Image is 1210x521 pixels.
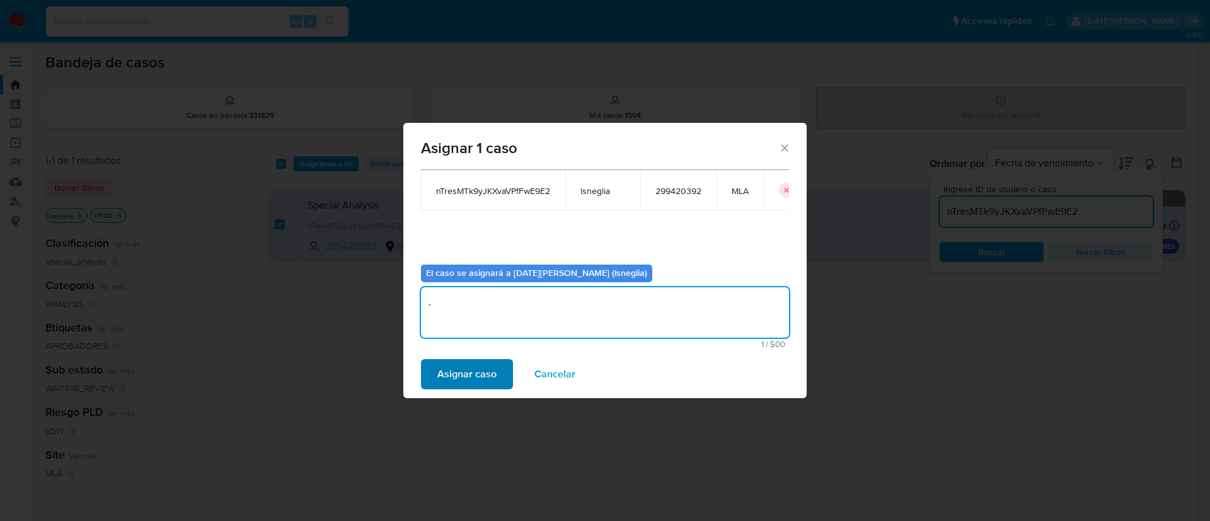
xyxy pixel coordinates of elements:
[436,185,550,197] span: nTresMTk9yJKXvaVPfFwE9E2
[534,360,575,388] span: Cancelar
[779,183,794,198] button: icon-button
[421,359,513,389] button: Asignar caso
[778,142,790,153] button: Cerrar ventana
[580,185,625,197] span: lsneglia
[421,140,778,156] span: Asignar 1 caso
[421,287,789,338] textarea: .
[426,266,647,279] b: El caso se asignará a [DATE][PERSON_NAME] (lsneglia)
[655,185,701,197] span: 299420392
[732,185,749,197] span: MLA
[425,340,785,348] span: Máximo 500 caracteres
[437,360,497,388] span: Asignar caso
[403,123,807,398] div: assign-modal
[518,359,592,389] button: Cancelar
